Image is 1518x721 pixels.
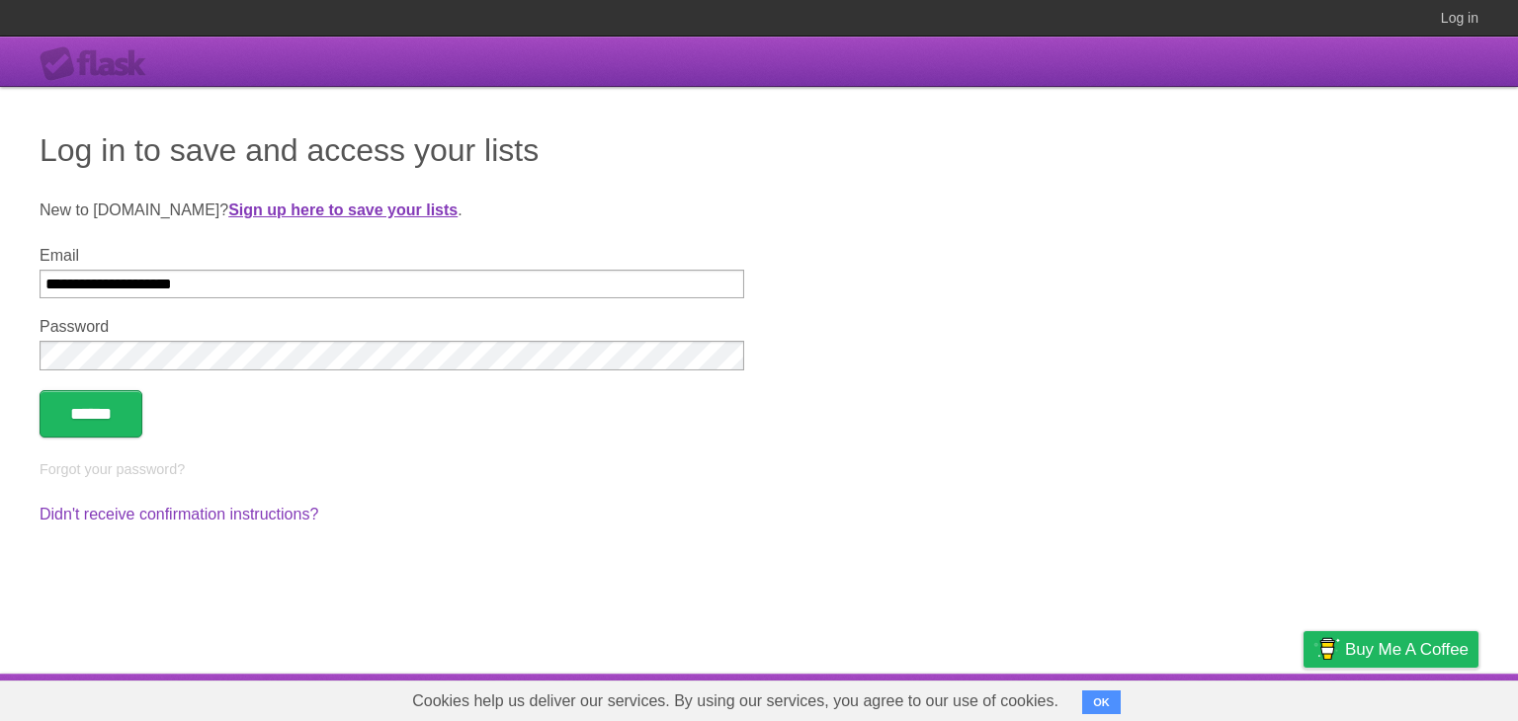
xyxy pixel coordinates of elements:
p: New to [DOMAIN_NAME]? . [40,199,1478,222]
label: Password [40,318,744,336]
a: About [1041,679,1082,716]
label: Email [40,247,744,265]
a: Suggest a feature [1354,679,1478,716]
h1: Log in to save and access your lists [40,126,1478,174]
a: Developers [1106,679,1186,716]
div: Flask [40,46,158,82]
span: Buy me a coffee [1345,632,1469,667]
a: Didn't receive confirmation instructions? [40,506,318,522]
span: Cookies help us deliver our services. By using our services, you agree to our use of cookies. [392,681,1078,721]
a: Forgot your password? [40,461,185,477]
a: Terms [1211,679,1254,716]
a: Buy me a coffee [1304,631,1478,668]
img: Buy me a coffee [1313,632,1340,666]
a: Sign up here to save your lists [228,201,458,218]
button: OK [1082,690,1121,714]
a: Privacy [1278,679,1329,716]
